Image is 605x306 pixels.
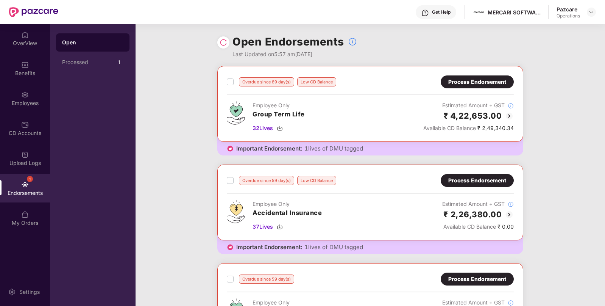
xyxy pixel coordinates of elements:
img: svg+xml;base64,PHN2ZyBpZD0iQmVuZWZpdHMiIHhtbG5zPSJodHRwOi8vd3d3LnczLm9yZy8yMDAwL3N2ZyIgd2lkdGg9Ij... [21,61,29,69]
div: Settings [17,288,42,296]
img: svg+xml;base64,PHN2ZyBpZD0iSG9tZSIgeG1sbnM9Imh0dHA6Ly93d3cudzMub3JnLzIwMDAvc3ZnIiB3aWR0aD0iMjAiIG... [21,31,29,39]
img: svg+xml;base64,PHN2ZyBpZD0iSW5mb18tXzMyeDMyIiBkYXRhLW5hbWU9IkluZm8gLSAzMngzMiIgeG1sbnM9Imh0dHA6Ly... [508,103,514,109]
span: 37 Lives [253,223,273,231]
img: svg+xml;base64,PHN2ZyBpZD0iUmVsb2FkLTMyeDMyIiB4bWxucz0iaHR0cDovL3d3dy53My5vcmcvMjAwMC9zdmciIHdpZH... [220,39,227,46]
img: svg+xml;base64,PHN2ZyBpZD0iRHJvcGRvd24tMzJ4MzIiIHhtbG5zPSJodHRwOi8vd3d3LnczLm9yZy8yMDAwL3N2ZyIgd2... [588,9,594,15]
img: svg+xml;base64,PHN2ZyBpZD0iSGVscC0zMngzMiIgeG1sbnM9Imh0dHA6Ly93d3cudzMub3JnLzIwMDAvc3ZnIiB3aWR0aD... [421,9,429,17]
img: 1656915563501.jpg [473,7,484,18]
span: 32 Lives [253,124,273,132]
div: Overdue since 59 day(s) [239,176,294,185]
img: New Pazcare Logo [9,7,58,17]
div: ₹ 0.00 [442,223,514,231]
span: Available CD Balance [423,125,476,131]
div: Open [62,39,123,46]
img: svg+xml;base64,PHN2ZyBpZD0iTXlfT3JkZXJzIiBkYXRhLW5hbWU9Ik15IE9yZGVycyIgeG1sbnM9Imh0dHA6Ly93d3cudz... [21,211,29,218]
div: Low CD Balance [297,176,336,185]
img: svg+xml;base64,PHN2ZyBpZD0iRG93bmxvYWQtMzJ4MzIiIHhtbG5zPSJodHRwOi8vd3d3LnczLm9yZy8yMDAwL3N2ZyIgd2... [277,125,283,131]
img: icon [226,145,234,152]
div: 1 [27,176,33,182]
h1: Open Endorsements [232,33,344,50]
img: svg+xml;base64,PHN2ZyBpZD0iRG93bmxvYWQtMzJ4MzIiIHhtbG5zPSJodHRwOi8vd3d3LnczLm9yZy8yMDAwL3N2ZyIgd2... [277,224,283,230]
img: icon [226,243,234,251]
span: Important Endorsement: [236,243,302,251]
img: svg+xml;base64,PHN2ZyBpZD0iSW5mb18tXzMyeDMyIiBkYXRhLW5hbWU9IkluZm8gLSAzMngzMiIgeG1sbnM9Imh0dHA6Ly... [348,37,357,46]
div: Process Endorsement [448,176,506,185]
div: Low CD Balance [297,77,336,86]
div: Last Updated on 5:57 am[DATE] [232,50,357,58]
h3: Accidental Insurance [253,208,322,218]
div: Estimated Amount + GST [442,200,514,208]
img: svg+xml;base64,PHN2ZyBpZD0iRW1wbG95ZWVzIiB4bWxucz0iaHR0cDovL3d3dy53My5vcmcvMjAwMC9zdmciIHdpZHRoPS... [21,91,29,99]
span: Important Endorsement: [236,145,302,152]
div: Estimated Amount + GST [423,101,514,110]
img: svg+xml;base64,PHN2ZyBpZD0iU2V0dGluZy0yMHgyMCIgeG1sbnM9Imh0dHA6Ly93d3cudzMub3JnLzIwMDAvc3ZnIiB3aW... [8,288,16,296]
span: 1 lives of DMU tagged [304,145,363,152]
img: svg+xml;base64,PHN2ZyB4bWxucz0iaHR0cDovL3d3dy53My5vcmcvMjAwMC9zdmciIHdpZHRoPSI0Ny43MTQiIGhlaWdodD... [227,101,245,125]
div: Process Endorsement [448,275,506,283]
div: Overdue since 59 day(s) [239,275,294,284]
div: Pazcare [557,6,580,13]
img: svg+xml;base64,PHN2ZyB4bWxucz0iaHR0cDovL3d3dy53My5vcmcvMjAwMC9zdmciIHdpZHRoPSI0OS4zMjEiIGhlaWdodD... [227,200,245,223]
div: Operations [557,13,580,19]
h2: ₹ 2,26,380.00 [443,208,502,221]
div: Employee Only [253,101,305,110]
h2: ₹ 4,22,653.00 [443,110,502,122]
img: svg+xml;base64,PHN2ZyBpZD0iRW5kb3JzZW1lbnRzIiB4bWxucz0iaHR0cDovL3d3dy53My5vcmcvMjAwMC9zdmciIHdpZH... [21,181,29,188]
h3: Group Term Life [253,110,305,119]
span: 1 lives of DMU tagged [304,243,363,251]
img: svg+xml;base64,PHN2ZyBpZD0iQmFjay0yMHgyMCIgeG1sbnM9Imh0dHA6Ly93d3cudzMub3JnLzIwMDAvc3ZnIiB3aWR0aD... [505,111,514,121]
div: Processed [62,59,114,65]
img: svg+xml;base64,PHN2ZyBpZD0iSW5mb18tXzMyeDMyIiBkYXRhLW5hbWU9IkluZm8gLSAzMngzMiIgeG1sbnM9Imh0dHA6Ly... [508,300,514,306]
img: svg+xml;base64,PHN2ZyBpZD0iQmFjay0yMHgyMCIgeG1sbnM9Imh0dHA6Ly93d3cudzMub3JnLzIwMDAvc3ZnIiB3aWR0aD... [505,210,514,219]
div: Get Help [432,9,451,15]
img: svg+xml;base64,PHN2ZyBpZD0iSW5mb18tXzMyeDMyIiBkYXRhLW5hbWU9IkluZm8gLSAzMngzMiIgeG1sbnM9Imh0dHA6Ly... [508,201,514,207]
div: Employee Only [253,200,322,208]
div: MERCARI SOFTWARE [488,9,541,16]
div: Process Endorsement [448,78,506,86]
span: Available CD Balance [443,223,496,230]
img: svg+xml;base64,PHN2ZyBpZD0iQ0RfQWNjb3VudHMiIGRhdGEtbmFtZT0iQ0QgQWNjb3VudHMiIHhtbG5zPSJodHRwOi8vd3... [21,121,29,129]
img: svg+xml;base64,PHN2ZyBpZD0iVXBsb2FkX0xvZ3MiIGRhdGEtbmFtZT0iVXBsb2FkIExvZ3MiIHhtbG5zPSJodHRwOi8vd3... [21,151,29,158]
div: ₹ 2,49,340.34 [423,124,514,132]
div: Overdue since 89 day(s) [239,77,294,86]
div: 1 [114,58,123,67]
